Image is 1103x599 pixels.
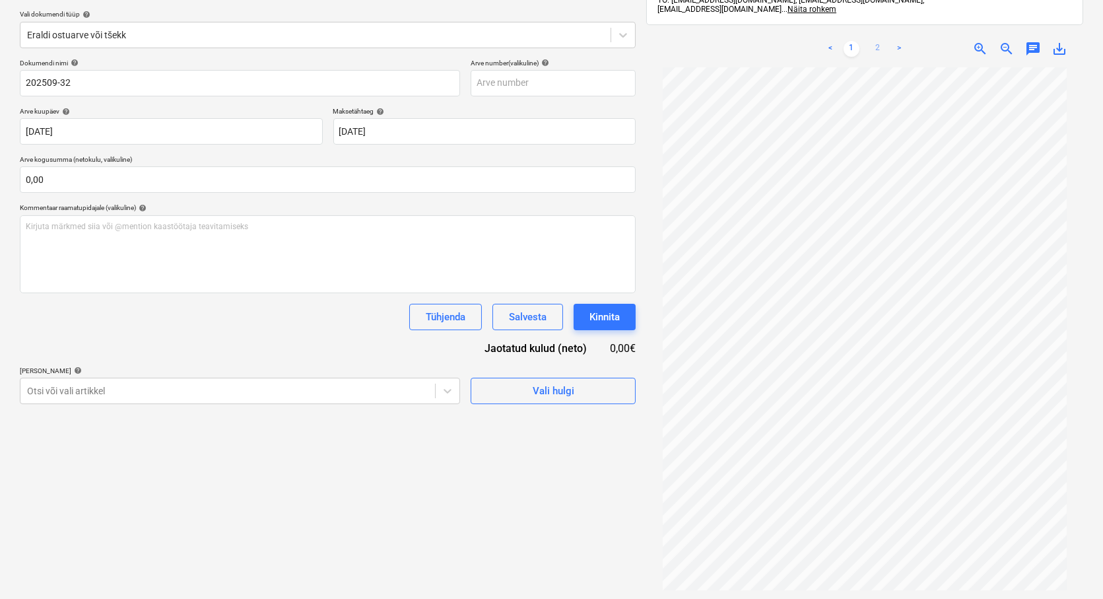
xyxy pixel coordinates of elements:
p: Arve kogusumma (netokulu, valikuline) [20,155,636,166]
div: Tühjenda [426,308,465,326]
button: Vali hulgi [471,378,636,404]
a: Page 1 is your current page [844,41,859,57]
span: help [136,204,147,212]
span: zoom_in [972,41,988,57]
div: Kommentaar raamatupidajale (valikuline) [20,203,636,212]
input: Arve kogusumma (netokulu, valikuline) [20,166,636,193]
a: Next page [891,41,907,57]
div: Arve kuupäev [20,107,323,116]
div: 0,00€ [608,341,636,356]
span: Näita rohkem [787,5,836,14]
span: help [539,59,549,67]
input: Arve number [471,70,636,96]
div: Maksetähtaeg [333,107,636,116]
span: ... [782,5,836,14]
input: Arve kuupäeva pole määratud. [20,118,323,145]
div: Arve number (valikuline) [471,59,636,67]
span: [EMAIL_ADDRESS][DOMAIN_NAME] [657,5,782,14]
div: Dokumendi nimi [20,59,460,67]
input: Tähtaega pole määratud [333,118,636,145]
button: Kinnita [574,304,636,330]
span: chat [1025,41,1041,57]
span: help [71,367,82,374]
div: Jaotatud kulud (neto) [464,341,608,356]
span: help [59,108,70,116]
span: help [374,108,385,116]
span: save_alt [1052,41,1067,57]
a: Page 2 [870,41,886,57]
iframe: Chat Widget [1037,536,1103,599]
div: [PERSON_NAME] [20,367,460,375]
div: Vali hulgi [533,382,574,400]
div: Salvesta [509,308,547,326]
span: help [80,11,90,18]
span: help [68,59,79,67]
div: Kinnita [589,308,620,326]
input: Dokumendi nimi [20,70,460,96]
button: Tühjenda [409,304,482,330]
span: zoom_out [999,41,1015,57]
a: Previous page [822,41,838,57]
div: Vali dokumendi tüüp [20,10,636,18]
button: Salvesta [492,304,563,330]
